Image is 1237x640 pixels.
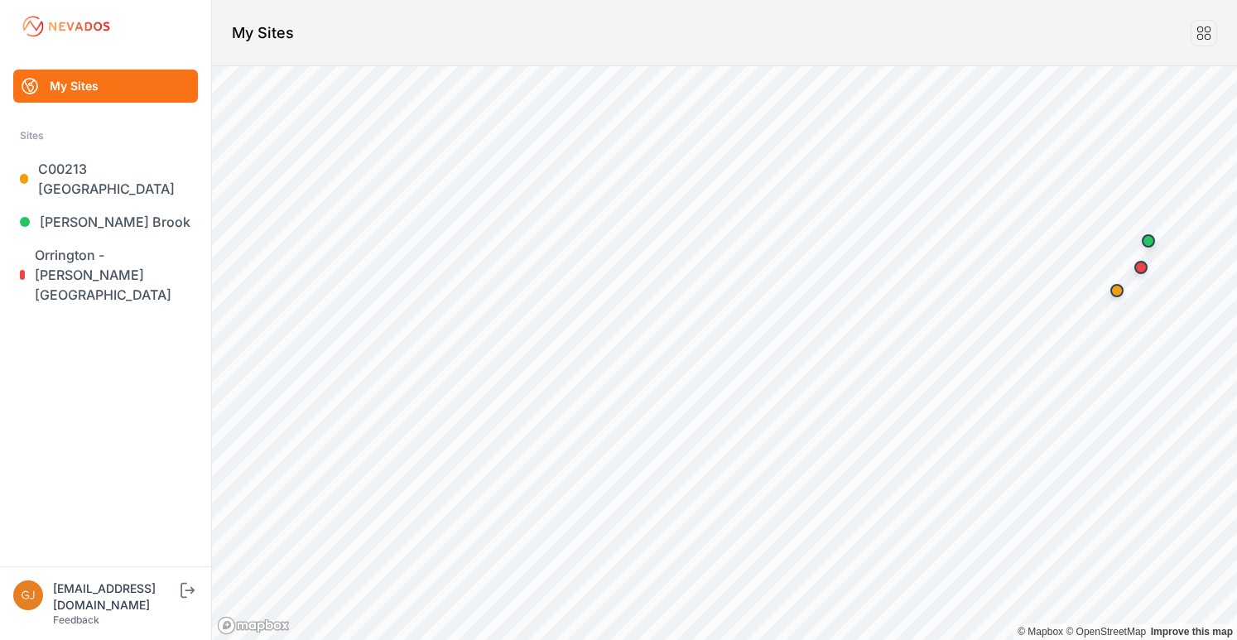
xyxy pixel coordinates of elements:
div: [EMAIL_ADDRESS][DOMAIN_NAME] [53,580,177,614]
canvas: Map [212,66,1237,640]
div: Map marker [1132,224,1165,257]
a: Map feedback [1151,626,1233,638]
div: Sites [20,126,191,146]
a: Orrington - [PERSON_NAME][GEOGRAPHIC_DATA] [13,238,198,311]
img: Nevados [20,13,113,40]
a: Mapbox [1018,626,1063,638]
div: Map marker [1100,274,1134,307]
a: Feedback [53,614,99,626]
div: Map marker [1124,251,1158,284]
a: My Sites [13,70,198,103]
a: OpenStreetMap [1066,626,1146,638]
h1: My Sites [232,22,294,45]
img: gjdavis@borregosolar.com [13,580,43,610]
a: [PERSON_NAME] Brook [13,205,198,238]
a: C00213 [GEOGRAPHIC_DATA] [13,152,198,205]
a: Mapbox logo [217,616,290,635]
